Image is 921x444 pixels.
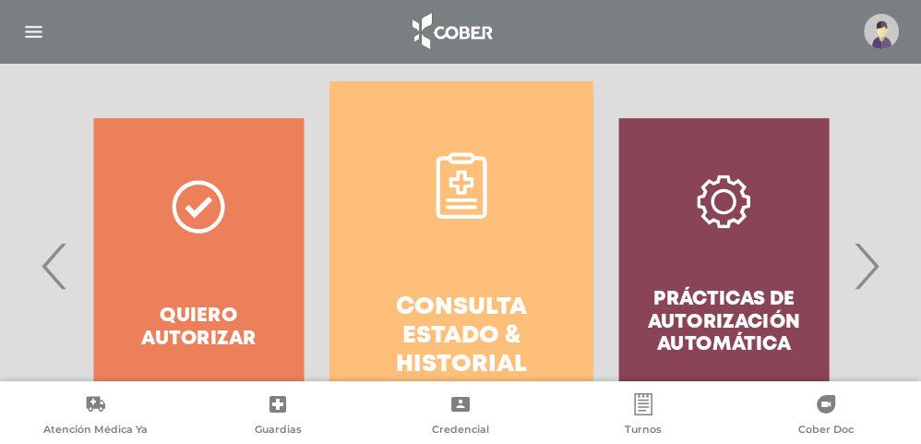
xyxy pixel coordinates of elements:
[186,393,369,440] a: Guardias
[432,423,489,439] span: Credencial
[735,393,917,440] a: Cober Doc
[43,423,148,439] span: Atención Médica Ya
[22,20,45,43] img: Cober_menu-lines-white.svg
[864,14,899,49] img: profile-placeholder.svg
[363,294,559,380] h4: Consulta estado & historial
[625,423,662,439] span: Turnos
[4,393,186,440] a: Atención Médica Ya
[552,393,735,440] a: Turnos
[402,9,499,54] img: logo_cober_home-white.png
[848,216,884,316] span: Next
[798,423,854,439] span: Cober Doc
[369,393,552,440] a: Credencial
[255,423,302,439] span: Guardias
[37,216,73,316] span: Previous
